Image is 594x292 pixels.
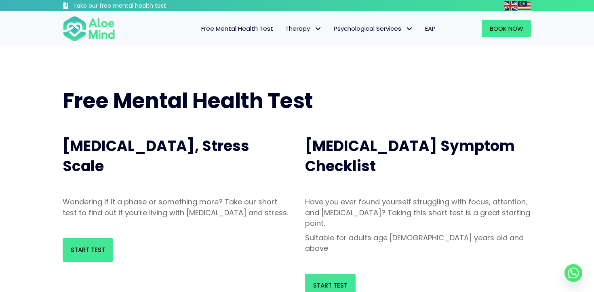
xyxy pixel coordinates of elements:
a: Whatsapp [565,264,582,282]
h3: Take our free mental health test [73,2,209,10]
span: [MEDICAL_DATA] Symptom Checklist [305,136,515,176]
a: Take our free mental health test [63,2,209,11]
a: Book Now [482,20,531,37]
span: Therapy: submenu [312,23,324,35]
p: Wondering if it a phase or something more? Take our short test to find out if you’re living with ... [63,197,289,218]
span: Therapy [285,24,322,33]
p: Suitable for adults age [DEMOGRAPHIC_DATA] years old and above [305,233,531,254]
p: Have you ever found yourself struggling with focus, attention, and [MEDICAL_DATA]? Taking this sh... [305,197,531,228]
img: Aloe mind Logo [63,15,115,42]
span: Start Test [71,246,105,254]
nav: Menu [126,20,442,37]
span: EAP [425,24,436,33]
span: Free Mental Health Test [201,24,273,33]
img: ms [518,1,531,11]
span: Free Mental Health Test [63,86,313,116]
img: en [504,1,517,11]
a: Psychological ServicesPsychological Services: submenu [328,20,419,37]
span: Book Now [490,24,523,33]
a: Free Mental Health Test [195,20,279,37]
a: TherapyTherapy: submenu [279,20,328,37]
span: Psychological Services: submenu [403,23,415,35]
a: Start Test [63,238,113,262]
a: English [504,1,518,10]
span: Start Test [313,281,348,290]
span: Psychological Services [334,24,413,33]
span: [MEDICAL_DATA], Stress Scale [63,136,249,176]
a: EAP [419,20,442,37]
a: Malay [518,1,531,10]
